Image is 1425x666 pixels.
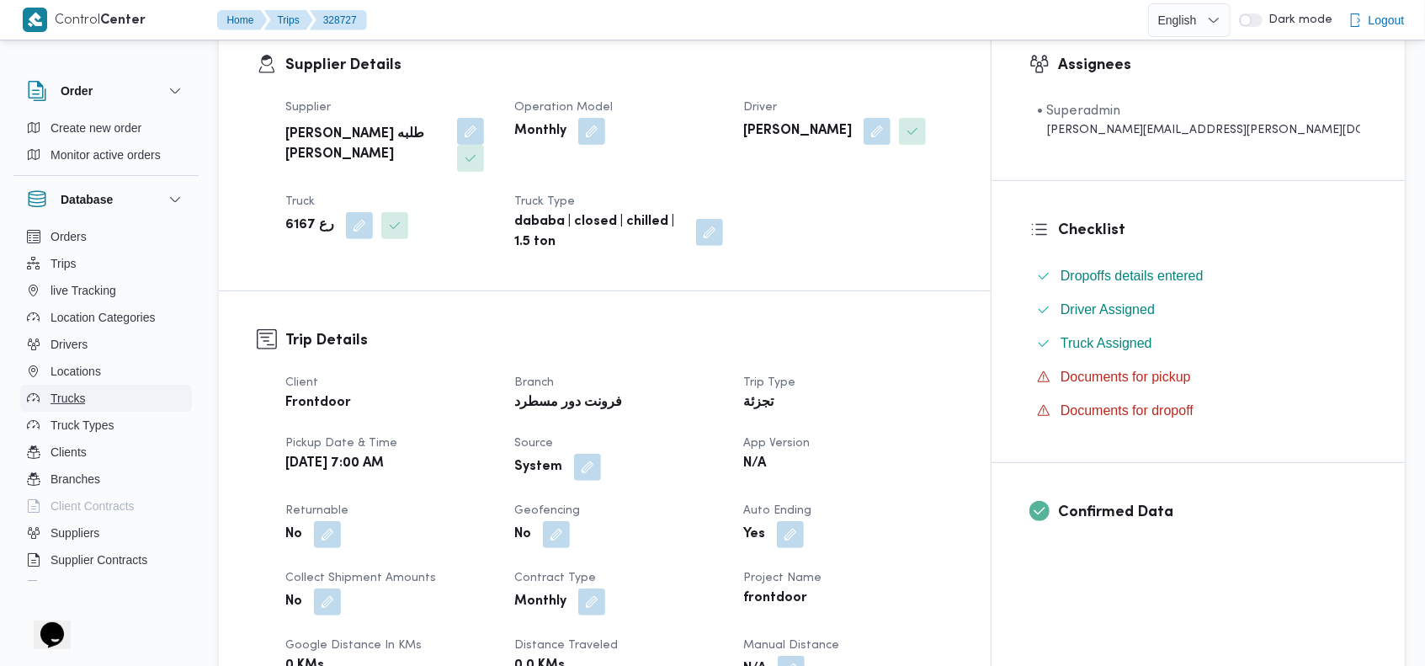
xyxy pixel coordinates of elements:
[1037,101,1360,139] span: • Superadmin mohamed.nabil@illa.com.eg
[17,599,71,649] iframe: chat widget
[285,393,351,413] b: Frontdoor
[1061,336,1152,350] span: Truck Assigned
[27,189,185,210] button: Database
[514,438,553,449] span: Source
[743,377,795,388] span: Trip Type
[1061,269,1204,283] span: Dropoffs details entered
[1061,401,1194,421] span: Documents for dropoff
[51,496,135,516] span: Client Contracts
[310,10,367,30] button: 328727
[285,102,331,113] span: Supplier
[743,102,777,113] span: Driver
[51,334,88,354] span: Drivers
[20,412,192,439] button: Truck Types
[514,393,622,413] b: فرونت دور مسطرد
[514,102,613,113] span: Operation Model
[514,592,566,612] b: Monthly
[285,505,348,516] span: Returnable
[51,361,101,381] span: Locations
[20,519,192,546] button: Suppliers
[20,439,192,466] button: Clients
[1030,330,1367,357] button: Truck Assigned
[27,81,185,101] button: Order
[514,640,618,651] span: Distance Traveled
[51,577,93,597] span: Devices
[1342,3,1412,37] button: Logout
[743,438,810,449] span: App Version
[1058,219,1367,242] h3: Checklist
[285,54,953,77] h3: Supplier Details
[1263,13,1333,27] span: Dark mode
[514,212,684,253] b: dababa | closed | chilled | 1.5 ton
[20,277,192,304] button: live Tracking
[20,304,192,331] button: Location Categories
[20,358,192,385] button: Locations
[1030,263,1367,290] button: Dropoffs details entered
[20,115,192,141] button: Create new order
[285,377,318,388] span: Client
[1061,302,1155,317] span: Driver Assigned
[285,573,436,583] span: Collect Shipment Amounts
[20,493,192,519] button: Client Contracts
[514,377,554,388] span: Branch
[285,640,422,651] span: Google distance in KMs
[743,393,774,413] b: تجزئة
[23,8,47,32] img: X8yXhbKr1z7QwAAAABJRU5ErkJggg==
[51,145,161,165] span: Monitor active orders
[1030,296,1367,323] button: Driver Assigned
[51,469,100,489] span: Branches
[743,589,807,609] b: frontdoor
[51,442,87,462] span: Clients
[101,14,146,27] b: Center
[51,118,141,138] span: Create new order
[51,226,87,247] span: Orders
[1061,403,1194,418] span: Documents for dropoff
[1030,397,1367,424] button: Documents for dropoff
[1058,54,1367,77] h3: Assignees
[20,546,192,573] button: Supplier Contracts
[1061,370,1191,384] span: Documents for pickup
[1037,121,1360,139] div: [PERSON_NAME][EMAIL_ADDRESS][PERSON_NAME][DOMAIN_NAME]
[285,125,445,165] b: [PERSON_NAME] طلبه [PERSON_NAME]
[1369,10,1405,30] span: Logout
[514,525,531,545] b: No
[285,329,953,352] h3: Trip Details
[61,81,93,101] h3: Order
[514,573,596,583] span: Contract Type
[13,223,199,588] div: Database
[285,525,302,545] b: No
[264,10,313,30] button: Trips
[1030,364,1367,391] button: Documents for pickup
[1061,300,1155,320] span: Driver Assigned
[217,10,268,30] button: Home
[20,385,192,412] button: Trucks
[1058,501,1367,524] h3: Confirmed Data
[743,121,852,141] b: [PERSON_NAME]
[20,466,192,493] button: Branches
[743,454,766,474] b: N/A
[285,216,334,236] b: رع 6167
[51,280,116,301] span: live Tracking
[1061,333,1152,354] span: Truck Assigned
[1037,101,1360,121] div: • Superadmin
[20,250,192,277] button: Trips
[285,438,397,449] span: Pickup date & time
[51,253,77,274] span: Trips
[743,640,839,651] span: Manual Distance
[514,121,566,141] b: Monthly
[20,573,192,600] button: Devices
[285,454,384,474] b: [DATE] 7:00 AM
[20,223,192,250] button: Orders
[743,573,822,583] span: Project Name
[285,592,302,612] b: No
[20,331,192,358] button: Drivers
[51,550,147,570] span: Supplier Contracts
[51,307,156,328] span: Location Categories
[285,196,315,207] span: Truck
[1061,367,1191,387] span: Documents for pickup
[51,415,114,435] span: Truck Types
[514,457,562,477] b: System
[514,505,580,516] span: Geofencing
[20,141,192,168] button: Monitor active orders
[51,523,99,543] span: Suppliers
